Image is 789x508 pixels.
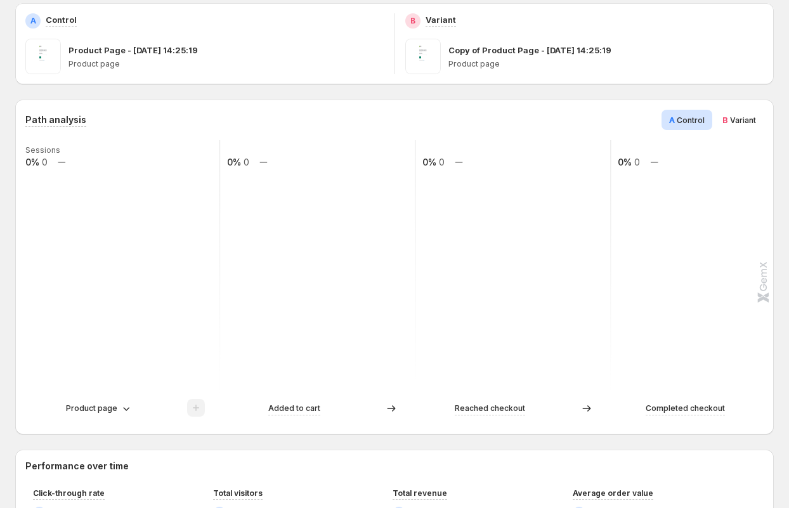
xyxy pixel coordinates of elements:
[677,115,705,125] span: Control
[25,114,86,126] h3: Path analysis
[68,44,198,56] p: Product Page - [DATE] 14:25:19
[213,488,263,498] span: Total visitors
[573,488,653,498] span: Average order value
[448,44,611,56] p: Copy of Product Page - [DATE] 14:25:19
[42,157,48,167] text: 0
[46,13,77,26] p: Control
[25,145,60,155] text: Sessions
[66,402,117,415] p: Product page
[30,16,36,26] h2: A
[439,157,445,167] text: 0
[426,13,456,26] p: Variant
[393,488,447,498] span: Total revenue
[448,59,764,69] p: Product page
[268,402,320,415] p: Added to cart
[25,157,39,167] text: 0%
[25,460,764,472] h2: Performance over time
[646,402,725,415] p: Completed checkout
[722,115,728,125] span: B
[730,115,756,125] span: Variant
[405,39,441,74] img: Copy of Product Page - Sep 16, 14:25:19
[244,157,249,167] text: 0
[669,115,675,125] span: A
[618,157,632,167] text: 0%
[68,59,384,69] p: Product page
[25,39,61,74] img: Product Page - Sep 16, 14:25:19
[634,157,640,167] text: 0
[422,157,436,167] text: 0%
[33,488,105,498] span: Click-through rate
[227,157,241,167] text: 0%
[455,402,525,415] p: Reached checkout
[410,16,415,26] h2: B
